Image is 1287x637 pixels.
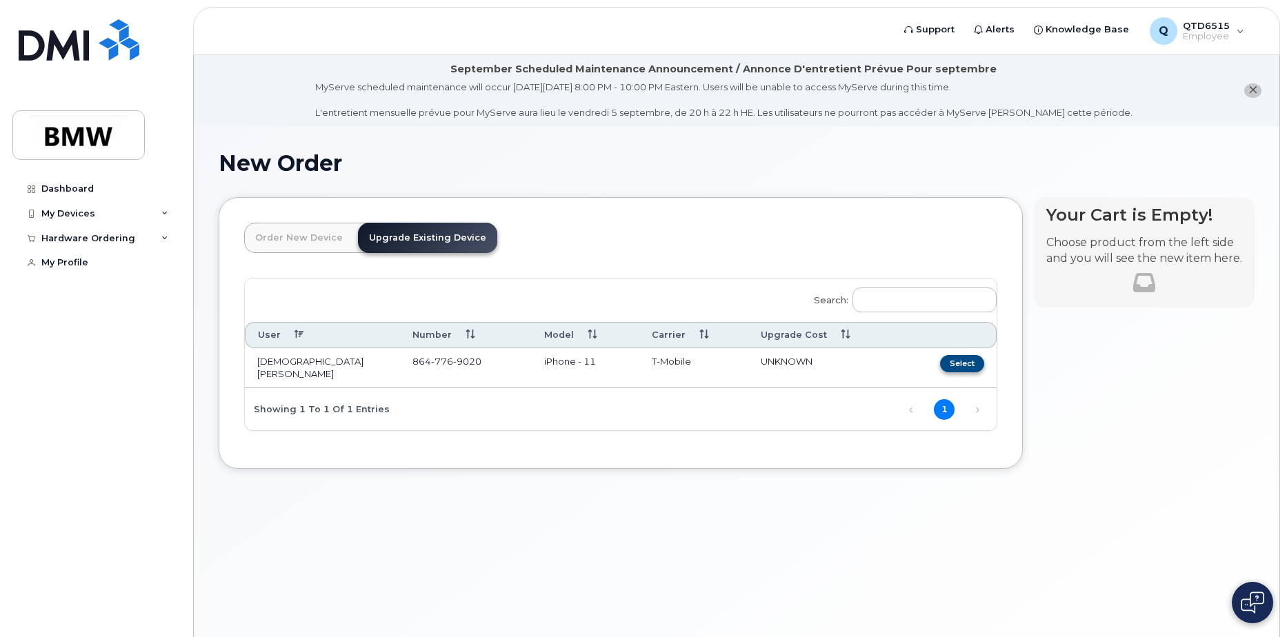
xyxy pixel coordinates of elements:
[639,322,748,347] th: Carrier: activate to sort column ascending
[805,279,997,317] label: Search:
[901,399,921,420] a: Previous
[431,356,453,367] span: 776
[940,355,984,372] button: Select
[852,287,997,312] input: Search:
[245,322,400,347] th: User: activate to sort column descending
[639,348,748,388] td: T-Mobile
[219,151,1255,175] h1: New Order
[532,348,640,388] td: iPhone - 11
[450,62,997,77] div: September Scheduled Maintenance Announcement / Annonce D'entretient Prévue Pour septembre
[358,223,497,253] a: Upgrade Existing Device
[1046,235,1242,267] p: Choose product from the left side and you will see the new item here.
[748,322,901,347] th: Upgrade Cost: activate to sort column ascending
[315,81,1133,119] div: MyServe scheduled maintenance will occur [DATE][DATE] 8:00 PM - 10:00 PM Eastern. Users will be u...
[1244,83,1261,98] button: close notification
[245,348,400,388] td: [DEMOGRAPHIC_DATA][PERSON_NAME]
[532,322,640,347] th: Model: activate to sort column ascending
[412,356,481,367] span: 864
[761,356,812,367] span: UNKNOWN
[967,399,988,420] a: Next
[245,397,390,421] div: Showing 1 to 1 of 1 entries
[400,322,532,347] th: Number: activate to sort column ascending
[934,399,955,420] a: 1
[453,356,481,367] span: 9020
[244,223,354,253] a: Order New Device
[1046,205,1242,224] h4: Your Cart is Empty!
[1241,591,1264,614] img: Open chat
